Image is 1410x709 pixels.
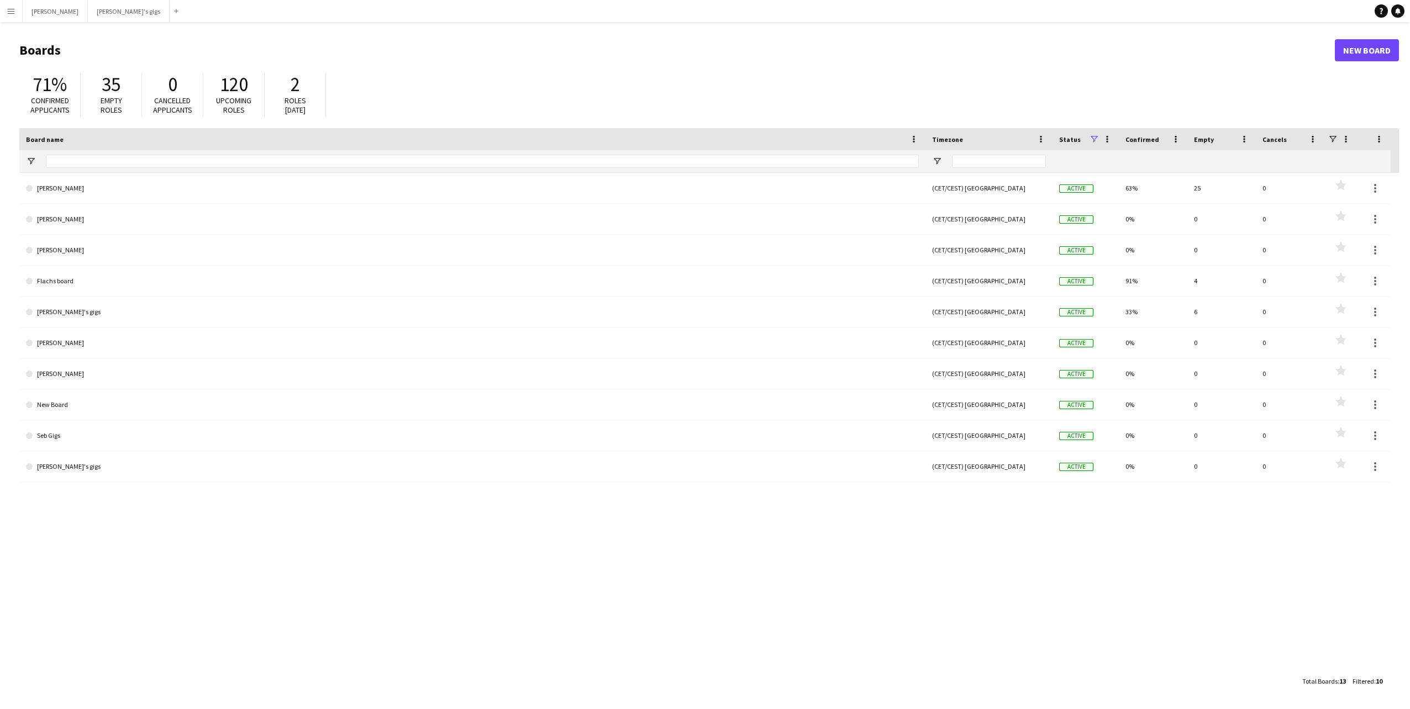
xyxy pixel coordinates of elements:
span: Confirmed applicants [30,96,70,115]
div: (CET/CEST) [GEOGRAPHIC_DATA] [925,173,1053,203]
input: Timezone Filter Input [952,155,1046,168]
div: 0 [1256,235,1324,265]
div: 0 [1256,297,1324,327]
span: Active [1059,215,1093,224]
div: 0 [1187,327,1256,358]
a: New Board [26,389,919,420]
div: 33% [1119,297,1187,327]
span: 0 [168,72,177,97]
div: 0% [1119,451,1187,482]
div: (CET/CEST) [GEOGRAPHIC_DATA] [925,204,1053,234]
span: Status [1059,135,1081,144]
div: 6 [1187,297,1256,327]
span: Active [1059,401,1093,409]
div: : [1302,670,1346,692]
span: Cancels [1262,135,1287,144]
div: 0% [1119,358,1187,389]
div: 0% [1119,389,1187,420]
div: (CET/CEST) [GEOGRAPHIC_DATA] [925,451,1053,482]
div: 0% [1119,204,1187,234]
div: 0% [1119,420,1187,451]
div: : [1353,670,1382,692]
div: (CET/CEST) [GEOGRAPHIC_DATA] [925,266,1053,296]
div: (CET/CEST) [GEOGRAPHIC_DATA] [925,297,1053,327]
a: New Board [1335,39,1399,61]
span: Confirmed [1125,135,1159,144]
span: Total Boards [1302,677,1338,685]
div: 0 [1187,358,1256,389]
a: [PERSON_NAME]'s gigs [26,451,919,482]
span: Active [1059,308,1093,316]
span: Active [1059,277,1093,285]
span: Empty [1194,135,1214,144]
div: 0 [1256,420,1324,451]
div: 0 [1256,389,1324,420]
div: (CET/CEST) [GEOGRAPHIC_DATA] [925,389,1053,420]
span: 71% [33,72,67,97]
span: Board name [26,135,64,144]
a: [PERSON_NAME] [26,358,919,389]
div: 0 [1256,266,1324,296]
div: (CET/CEST) [GEOGRAPHIC_DATA] [925,327,1053,358]
div: 0 [1187,389,1256,420]
a: [PERSON_NAME]'s gigs [26,297,919,327]
button: [PERSON_NAME] [23,1,88,22]
span: 120 [220,72,248,97]
div: 0 [1256,358,1324,389]
span: Active [1059,339,1093,347]
a: [PERSON_NAME] [26,235,919,266]
div: 0 [1256,327,1324,358]
div: (CET/CEST) [GEOGRAPHIC_DATA] [925,358,1053,389]
div: 0 [1187,420,1256,451]
span: Active [1059,184,1093,193]
span: Timezone [932,135,963,144]
div: 63% [1119,173,1187,203]
span: Active [1059,246,1093,255]
a: [PERSON_NAME] [26,204,919,235]
a: [PERSON_NAME] [26,173,919,204]
div: 0 [1256,204,1324,234]
h1: Boards [19,42,1335,59]
div: (CET/CEST) [GEOGRAPHIC_DATA] [925,235,1053,265]
span: Filtered [1353,677,1374,685]
div: 0 [1187,235,1256,265]
div: 25 [1187,173,1256,203]
div: 0 [1187,204,1256,234]
button: Open Filter Menu [26,156,36,166]
div: 0 [1256,173,1324,203]
input: Board name Filter Input [46,155,919,168]
span: Active [1059,432,1093,440]
span: Empty roles [101,96,122,115]
div: 91% [1119,266,1187,296]
button: Open Filter Menu [932,156,942,166]
span: Cancelled applicants [153,96,192,115]
div: 0% [1119,235,1187,265]
span: Upcoming roles [216,96,251,115]
div: 0 [1256,451,1324,482]
a: [PERSON_NAME] [26,327,919,358]
span: 35 [102,72,120,97]
a: Flachs board [26,266,919,297]
div: 0 [1187,451,1256,482]
button: [PERSON_NAME]'s gigs [88,1,170,22]
span: 10 [1376,677,1382,685]
div: 4 [1187,266,1256,296]
span: Active [1059,463,1093,471]
span: Active [1059,370,1093,378]
a: Seb Gigs [26,420,919,451]
span: 13 [1339,677,1346,685]
span: Roles [DATE] [285,96,306,115]
span: 2 [291,72,300,97]
div: (CET/CEST) [GEOGRAPHIC_DATA] [925,420,1053,451]
div: 0% [1119,327,1187,358]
